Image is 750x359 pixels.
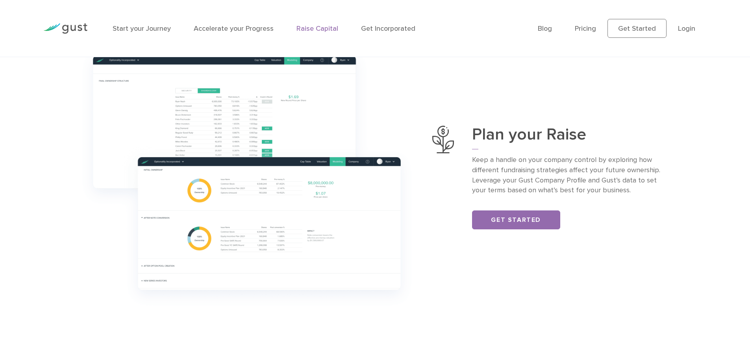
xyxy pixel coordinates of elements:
img: Plan Your Raise [432,126,454,153]
a: Get Incorporated [361,24,415,33]
img: Gust Logo [43,23,87,34]
p: Keep a handle on your company control by exploring how different fundraising strategies affect yo... [472,155,660,196]
a: Login [678,24,695,33]
a: Start your Journey [113,24,171,33]
a: Accelerate your Progress [194,24,274,33]
a: Get Started [607,19,667,38]
a: Get Started [472,210,560,229]
a: Pricing [575,24,596,33]
a: Blog [538,24,552,33]
a: Raise Capital [296,24,338,33]
h3: Plan your Raise [472,126,660,149]
img: Group 1146 [73,41,420,314]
